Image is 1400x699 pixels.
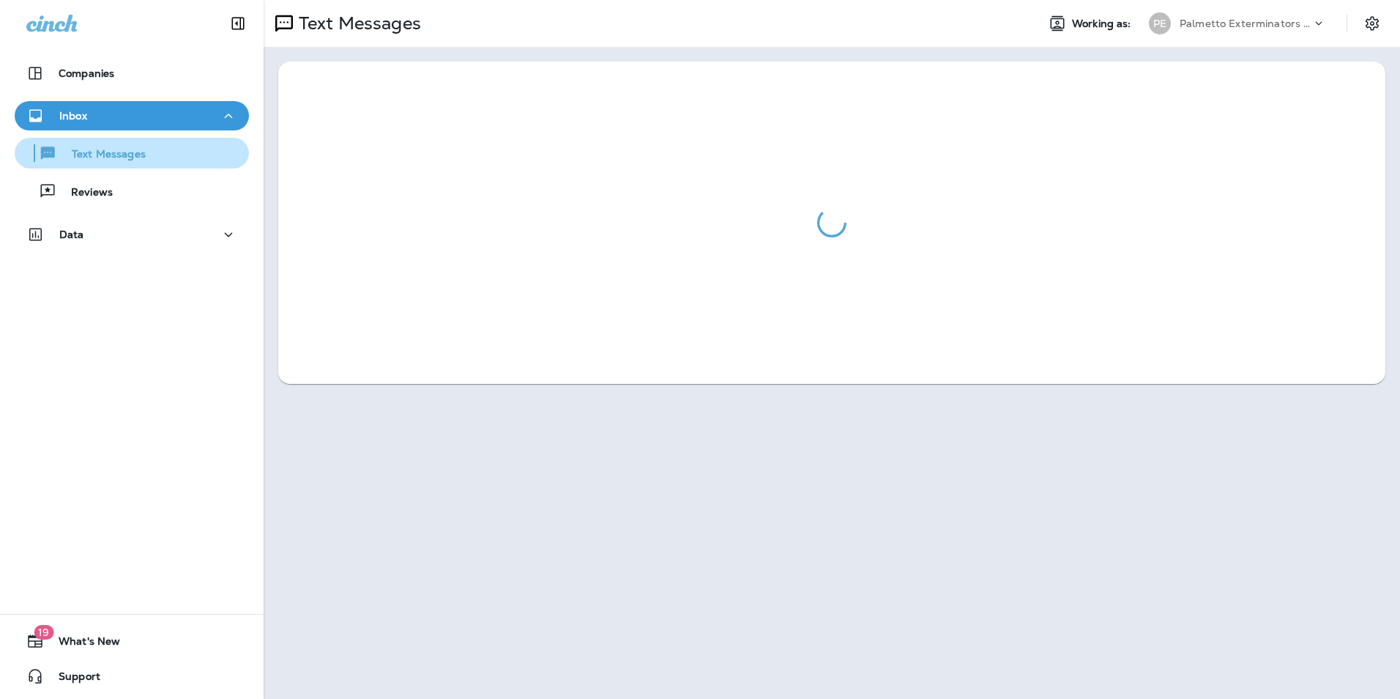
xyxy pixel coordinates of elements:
[56,186,113,200] p: Reviews
[59,229,84,240] p: Data
[44,670,100,688] span: Support
[34,625,53,640] span: 19
[15,138,249,169] button: Text Messages
[1149,12,1171,34] div: PE
[15,101,249,130] button: Inbox
[15,176,249,207] button: Reviews
[15,662,249,691] button: Support
[1072,18,1134,30] span: Working as:
[217,9,258,38] button: Collapse Sidebar
[44,635,120,653] span: What's New
[1180,18,1311,29] p: Palmetto Exterminators LLC
[57,148,146,162] p: Text Messages
[59,67,114,79] p: Companies
[293,12,421,34] p: Text Messages
[1359,10,1385,37] button: Settings
[15,59,249,88] button: Companies
[15,220,249,249] button: Data
[59,110,87,122] p: Inbox
[15,626,249,656] button: 19What's New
